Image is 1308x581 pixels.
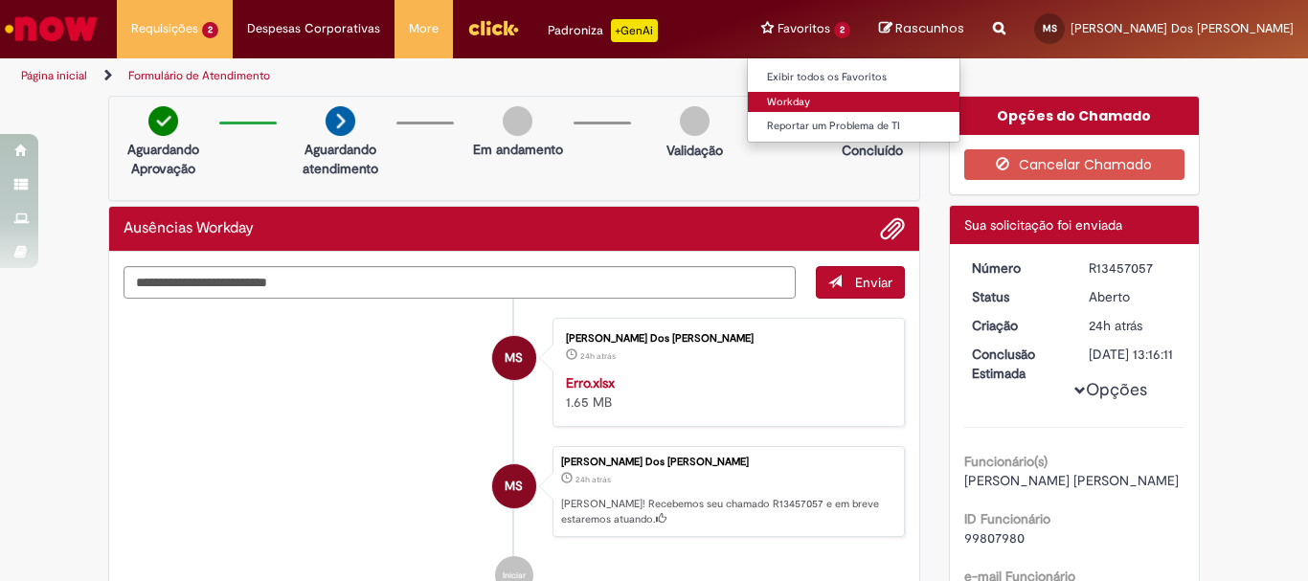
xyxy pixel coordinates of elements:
[566,333,885,345] div: [PERSON_NAME] Dos [PERSON_NAME]
[1089,317,1142,334] time: 28/08/2025 11:16:07
[1089,345,1178,364] div: [DATE] 13:16:11
[747,57,960,143] ul: Favoritos
[580,350,616,362] time: 28/08/2025 11:15:44
[666,141,723,160] p: Validação
[950,97,1200,135] div: Opções do Chamado
[1071,20,1294,36] span: [PERSON_NAME] Dos [PERSON_NAME]
[958,258,1075,278] dt: Número
[1089,287,1178,306] div: Aberto
[2,10,101,48] img: ServiceNow
[855,274,892,291] span: Enviar
[958,316,1075,335] dt: Criação
[778,19,830,38] span: Favoritos
[964,472,1179,489] span: [PERSON_NAME] [PERSON_NAME]
[1089,316,1178,335] div: 28/08/2025 11:16:07
[816,266,905,299] button: Enviar
[503,106,532,136] img: img-circle-grey.png
[958,345,1075,383] dt: Conclusão Estimada
[326,106,355,136] img: arrow-next.png
[548,19,658,42] div: Padroniza
[492,464,536,508] div: Maria Antonia Nogueira Dos Santos
[958,287,1075,306] dt: Status
[580,350,616,362] span: 24h atrás
[566,374,615,391] a: Erro.xlsx
[21,68,87,83] a: Página inicial
[409,19,439,38] span: More
[492,336,536,380] div: Maria Antonia Nogueira Dos Santos
[748,67,959,88] a: Exibir todos os Favoritos
[148,106,178,136] img: check-circle-green.png
[131,19,198,38] span: Requisições
[561,497,894,526] p: [PERSON_NAME]! Recebemos seu chamado R13457057 e em breve estaremos atuando.
[128,68,270,83] a: Formulário de Atendimento
[117,140,210,178] p: Aguardando Aprovação
[575,474,611,485] time: 28/08/2025 11:16:07
[895,19,964,37] span: Rascunhos
[880,216,905,241] button: Adicionar anexos
[834,22,850,38] span: 2
[467,13,519,42] img: click_logo_yellow_360x200.png
[964,510,1050,527] b: ID Funcionário
[124,266,796,299] textarea: Digite sua mensagem aqui...
[294,140,387,178] p: Aguardando atendimento
[124,220,254,237] h2: Ausências Workday Histórico de tíquete
[879,20,964,38] a: Rascunhos
[473,140,563,159] p: Em andamento
[202,22,218,38] span: 2
[964,453,1048,470] b: Funcionário(s)
[1089,317,1142,334] span: 24h atrás
[1089,258,1178,278] div: R13457057
[964,149,1185,180] button: Cancelar Chamado
[964,529,1025,547] span: 99807980
[505,463,523,509] span: MS
[611,19,658,42] p: +GenAi
[561,457,894,468] div: [PERSON_NAME] Dos [PERSON_NAME]
[748,116,959,137] a: Reportar um Problema de TI
[505,335,523,381] span: MS
[964,216,1122,234] span: Sua solicitação foi enviada
[247,19,380,38] span: Despesas Corporativas
[680,106,710,136] img: img-circle-grey.png
[14,58,858,94] ul: Trilhas de página
[566,373,885,412] div: 1.65 MB
[842,141,903,160] p: Concluído
[748,92,959,113] a: Workday
[124,446,905,538] li: Maria Antonia Nogueira Dos Santos
[575,474,611,485] span: 24h atrás
[1043,22,1057,34] span: MS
